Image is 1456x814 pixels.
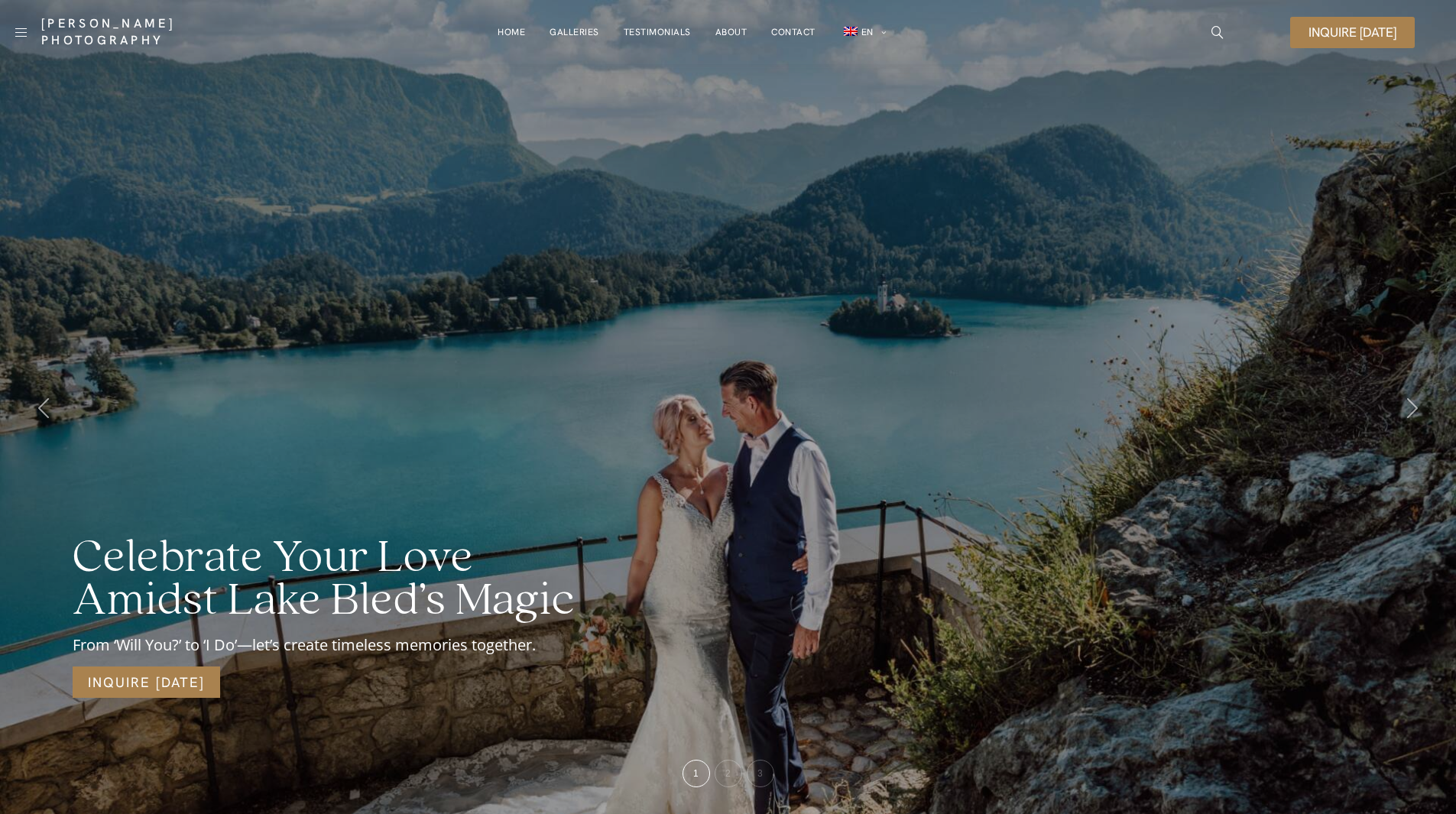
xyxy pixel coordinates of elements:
[757,768,763,779] span: 3
[550,17,599,47] a: Galleries
[771,17,816,47] a: Contact
[840,17,887,48] a: en_GBEN
[693,768,699,779] span: 1
[1290,17,1415,48] a: Inquire [DATE]
[498,17,525,47] a: Home
[844,27,858,36] img: EN
[715,17,747,47] a: About
[41,15,288,49] a: [PERSON_NAME] Photography
[73,666,220,698] a: Inquire [DATE]
[624,17,691,47] a: Testimonials
[861,26,874,38] span: EN
[73,537,626,623] h2: Celebrate Your Love Amidst Lake Bled’s Magic
[73,634,626,656] div: From ‘Will You?’ to ‘I Do’—let’s create timeless memories together.
[1204,18,1231,46] a: icon-magnifying-glass34
[725,768,731,779] span: 2
[1308,26,1396,39] span: Inquire [DATE]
